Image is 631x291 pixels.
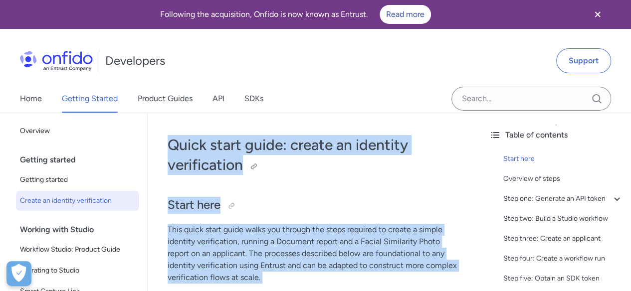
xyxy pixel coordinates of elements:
div: Working with Studio [20,220,143,240]
button: Close banner [579,2,616,27]
input: Onfido search input field [451,87,611,111]
div: Cookie Preferences [6,261,31,286]
span: Getting started [20,174,135,186]
a: Step four: Create a workflow run [503,253,623,265]
h1: Quick start guide: create an identity verification [168,135,461,175]
a: Start here [503,153,623,165]
a: Step one: Generate an API token [503,193,623,205]
span: Overview [20,125,135,137]
h2: Start here [168,197,461,214]
a: Overview [16,121,139,141]
a: Support [556,48,611,73]
button: Open Preferences [6,261,31,286]
img: Onfido Logo [20,51,93,71]
a: Home [20,85,42,113]
a: SDKs [244,85,263,113]
svg: Close banner [592,8,604,20]
a: Product Guides [138,85,193,113]
p: This quick start guide walks you through the steps required to create a simple identity verificat... [168,224,461,284]
a: Create an identity verification [16,191,139,211]
a: Migrating to Studio [16,261,139,281]
span: Workflow Studio: Product Guide [20,244,135,256]
h1: Developers [105,53,165,69]
span: Create an identity verification [20,195,135,207]
a: Read more [380,5,431,24]
a: API [212,85,224,113]
a: Step three: Create an applicant [503,233,623,245]
a: Step two: Build a Studio workflow [503,213,623,225]
span: Migrating to Studio [20,265,135,277]
div: Table of contents [489,129,623,141]
a: Getting started [16,170,139,190]
div: Getting started [20,150,143,170]
div: Following the acquisition, Onfido is now known as Entrust. [12,5,579,24]
a: Overview of steps [503,173,623,185]
a: Step five: Obtain an SDK token [503,273,623,285]
a: Workflow Studio: Product Guide [16,240,139,260]
a: Getting Started [62,85,118,113]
